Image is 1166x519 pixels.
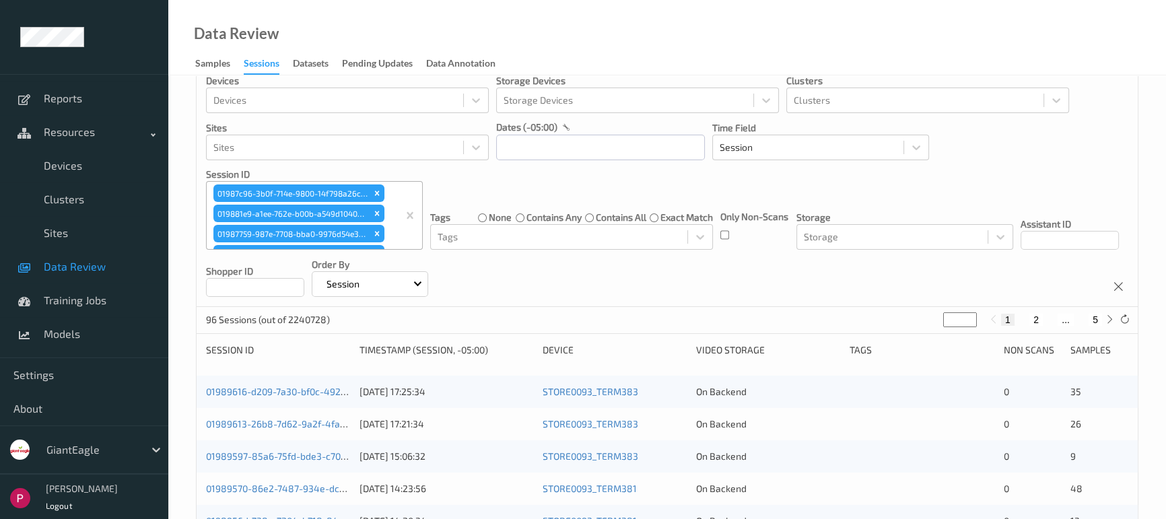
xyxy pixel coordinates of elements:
span: 9 [1070,450,1076,462]
div: Remove 019881e9-a1ee-762e-b00b-a549d10407bb [370,205,384,222]
div: [DATE] 15:06:32 [359,450,533,463]
div: Remove 01987fb0-b447-745c-9ced-ea02ea29f57f [370,245,384,263]
div: Video Storage [696,343,840,357]
div: Sessions [244,57,279,75]
a: Pending Updates [342,55,426,73]
p: Clusters [786,74,1069,88]
label: contains any [526,211,581,224]
label: contains all [596,211,646,224]
div: [DATE] 17:25:34 [359,385,533,399]
p: dates (-05:00) [496,120,557,134]
div: Data Annotation [426,57,495,73]
div: Remove 01987c96-3b0f-714e-9800-14f798a26c18 [370,184,384,202]
div: Session ID [206,343,350,357]
p: Sites [206,121,489,135]
span: 48 [1070,483,1083,494]
button: 2 [1029,314,1043,326]
button: 5 [1089,314,1102,326]
div: 019881e9-a1ee-762e-b00b-a549d10407bb [213,205,370,222]
p: Time Field [712,121,929,135]
div: Device [543,343,687,357]
div: [DATE] 14:23:56 [359,482,533,495]
div: 01987fb0-b447-745c-9ced-ea02ea29f57f [213,245,370,263]
span: 0 [1004,450,1009,462]
div: On Backend [696,450,840,463]
button: ... [1058,314,1074,326]
p: Session [322,277,364,291]
div: Data Review [194,27,279,40]
div: Pending Updates [342,57,413,73]
a: STORE0093_TERM381 [543,483,637,494]
a: Samples [195,55,244,73]
div: 01987759-987e-7708-bba0-9976d54e3ab0 [213,225,370,242]
label: exact match [660,211,713,224]
a: Sessions [244,55,293,75]
div: Timestamp (Session, -05:00) [359,343,533,357]
div: Remove 01987759-987e-7708-bba0-9976d54e3ab0 [370,225,384,242]
p: Session ID [206,168,423,181]
p: Devices [206,74,489,88]
p: 96 Sessions (out of 2240728) [206,313,330,326]
p: Only Non-Scans [720,210,788,223]
p: Storage [796,211,1013,224]
span: 0 [1004,386,1009,397]
p: Tags [430,211,450,224]
span: 35 [1070,386,1081,397]
div: [DATE] 17:21:34 [359,417,533,431]
div: 01987c96-3b0f-714e-9800-14f798a26c18 [213,184,370,202]
p: Storage Devices [496,74,779,88]
div: Non Scans [1004,343,1062,357]
span: 0 [1004,483,1009,494]
div: On Backend [696,385,840,399]
div: On Backend [696,482,840,495]
span: 26 [1070,418,1081,429]
p: Shopper ID [206,265,304,278]
a: Datasets [293,55,342,73]
a: 01989616-d209-7a30-bf0c-492c81536bc0 [206,386,387,397]
div: Samples [1070,343,1128,357]
p: Assistant ID [1021,217,1119,231]
div: Datasets [293,57,329,73]
a: STORE0093_TERM383 [543,386,638,397]
a: 01989613-26b8-7d62-9a2f-4fa247a463cc [206,418,388,429]
a: 01989570-86e2-7487-934e-dc9f35053f97 [206,483,388,494]
div: Samples [195,57,230,73]
span: 0 [1004,418,1009,429]
div: On Backend [696,417,840,431]
a: 01989597-85a6-75fd-bde3-c7068122114e [206,450,386,462]
p: Order By [312,258,428,271]
a: STORE0093_TERM383 [543,418,638,429]
button: 1 [1001,314,1015,326]
label: none [489,211,512,224]
a: STORE0093_TERM383 [543,450,638,462]
div: Tags [850,343,994,357]
a: Data Annotation [426,55,509,73]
